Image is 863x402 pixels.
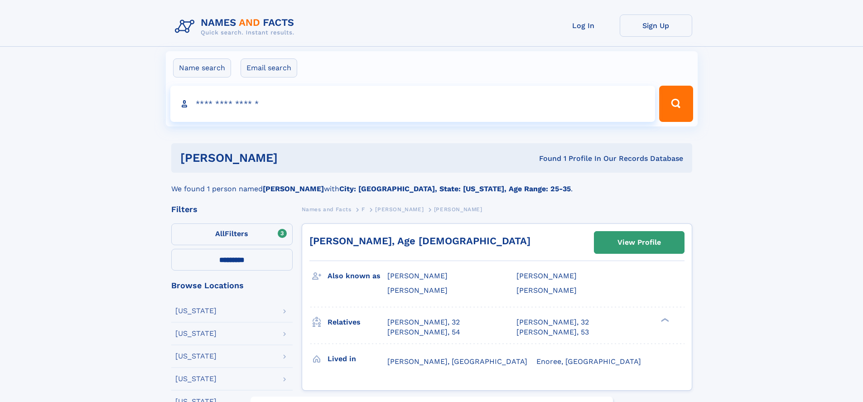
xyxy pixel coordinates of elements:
[328,315,387,330] h3: Relatives
[408,154,683,164] div: Found 1 Profile In Our Records Database
[620,15,692,37] a: Sign Up
[387,327,460,337] a: [PERSON_NAME], 54
[375,203,424,215] a: [PERSON_NAME]
[171,223,293,245] label: Filters
[309,235,530,247] a: [PERSON_NAME], Age [DEMOGRAPHIC_DATA]
[362,203,365,215] a: F
[516,286,577,295] span: [PERSON_NAME]
[516,271,577,280] span: [PERSON_NAME]
[175,353,217,360] div: [US_STATE]
[547,15,620,37] a: Log In
[387,357,527,366] span: [PERSON_NAME], [GEOGRAPHIC_DATA]
[175,307,217,315] div: [US_STATE]
[171,15,302,39] img: Logo Names and Facts
[387,317,460,327] a: [PERSON_NAME], 32
[170,86,656,122] input: search input
[215,229,225,238] span: All
[339,184,571,193] b: City: [GEOGRAPHIC_DATA], State: [US_STATE], Age Range: 25-35
[516,327,589,337] a: [PERSON_NAME], 53
[175,375,217,383] div: [US_STATE]
[171,281,293,290] div: Browse Locations
[263,184,324,193] b: [PERSON_NAME]
[328,268,387,284] h3: Also known as
[180,152,409,164] h1: [PERSON_NAME]
[617,232,661,253] div: View Profile
[536,357,641,366] span: Enoree, [GEOGRAPHIC_DATA]
[659,86,693,122] button: Search Button
[328,351,387,367] h3: Lived in
[171,205,293,213] div: Filters
[241,58,297,77] label: Email search
[434,206,482,213] span: [PERSON_NAME]
[659,317,670,323] div: ❯
[594,232,684,253] a: View Profile
[375,206,424,213] span: [PERSON_NAME]
[387,286,448,295] span: [PERSON_NAME]
[302,203,352,215] a: Names and Facts
[362,206,365,213] span: F
[175,330,217,337] div: [US_STATE]
[171,173,692,194] div: We found 1 person named with .
[173,58,231,77] label: Name search
[516,317,589,327] a: [PERSON_NAME], 32
[387,271,448,280] span: [PERSON_NAME]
